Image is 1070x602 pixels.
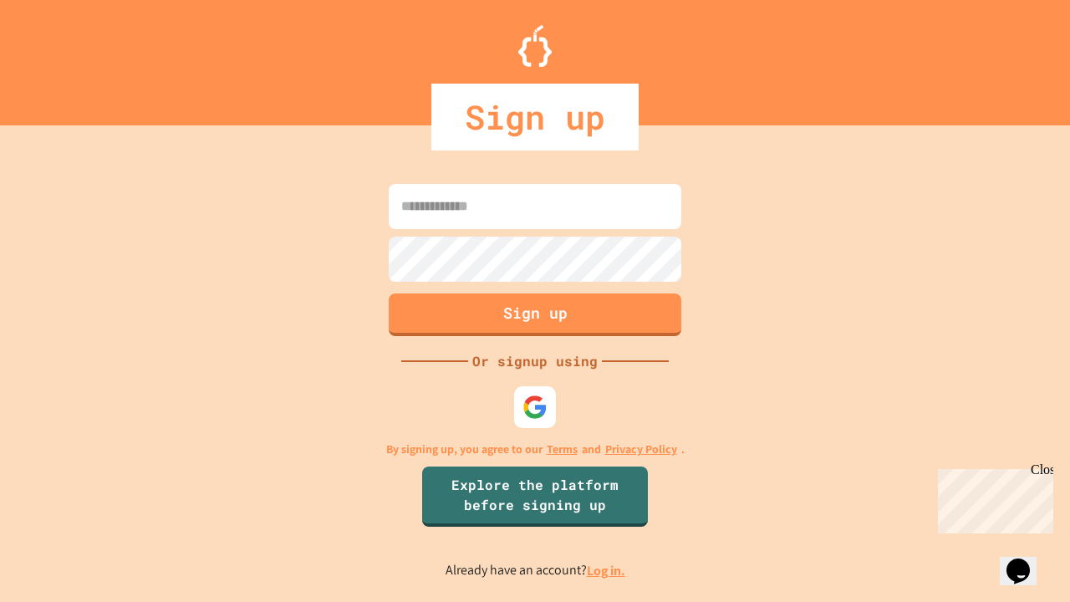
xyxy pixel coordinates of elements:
[1000,535,1053,585] iframe: chat widget
[386,441,685,458] p: By signing up, you agree to our and .
[389,293,681,336] button: Sign up
[587,562,625,579] a: Log in.
[446,560,625,581] p: Already have an account?
[422,467,648,527] a: Explore the platform before signing up
[522,395,548,420] img: google-icon.svg
[547,441,578,458] a: Terms
[468,351,602,371] div: Or signup using
[7,7,115,106] div: Chat with us now!Close
[431,84,639,150] div: Sign up
[605,441,677,458] a: Privacy Policy
[931,462,1053,533] iframe: chat widget
[518,25,552,67] img: Logo.svg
